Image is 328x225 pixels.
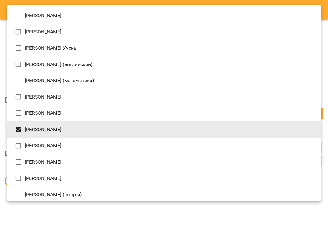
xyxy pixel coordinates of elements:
span: [PERSON_NAME] Учень [25,44,77,52]
span: [PERSON_NAME] [25,12,62,19]
span: [PERSON_NAME] [25,175,62,182]
span: [PERSON_NAME] [25,142,62,149]
span: [PERSON_NAME] [25,126,62,133]
span: [PERSON_NAME] (английский) [25,61,93,68]
span: [PERSON_NAME] (математика) [25,77,94,84]
span: [PERSON_NAME] [25,109,62,117]
span: [PERSON_NAME] (Історія) [25,191,82,198]
span: [PERSON_NAME] [25,28,62,36]
span: [PERSON_NAME] [25,158,62,166]
span: [PERSON_NAME] [25,93,62,101]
